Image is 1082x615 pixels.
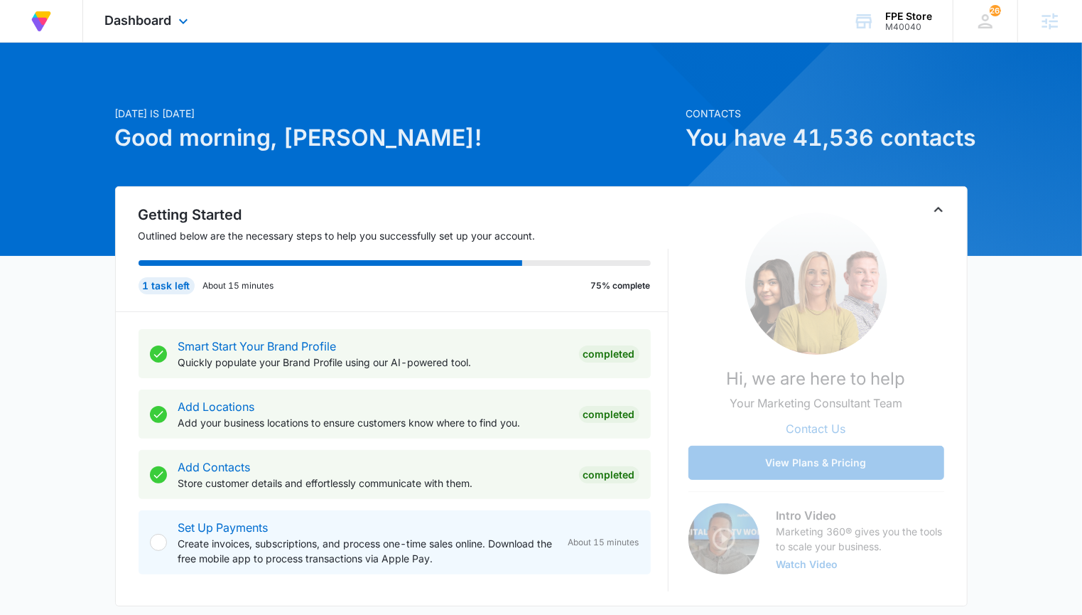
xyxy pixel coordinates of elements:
span: Dashboard [104,13,171,28]
p: Hi, we are here to help [727,366,906,392]
a: Set Up Payments [178,520,269,535]
p: Add your business locations to ensure customers know where to find you. [178,415,568,430]
h3: Intro Video [777,507,944,524]
h1: Good morning, [PERSON_NAME]! [115,121,678,155]
a: Smart Start Your Brand Profile [178,339,337,353]
p: 75% complete [591,279,651,292]
div: 1 task left [139,277,195,294]
span: About 15 minutes [568,536,639,549]
a: Add Contacts [178,460,251,474]
p: Contacts [686,106,968,121]
p: Quickly populate your Brand Profile using our AI-powered tool. [178,355,568,370]
p: Create invoices, subscriptions, and process one-time sales online. Download the free mobile app t... [178,536,557,566]
div: notifications count [990,5,1001,16]
div: Completed [579,406,639,423]
div: account name [885,11,932,22]
img: Intro Video [688,503,759,574]
a: Add Locations [178,400,255,414]
p: [DATE] is [DATE] [115,106,678,121]
button: View Plans & Pricing [688,446,944,480]
p: Marketing 360® gives you the tools to scale your business. [777,524,944,554]
p: Your Marketing Consultant Team [730,395,902,412]
div: Completed [579,346,639,363]
button: Toggle Collapse [930,201,947,218]
button: Watch Video [777,560,838,569]
h1: You have 41,536 contacts [686,121,968,155]
div: Completed [579,466,639,483]
div: account id [885,22,932,32]
p: Store customer details and effortlessly communicate with them. [178,476,568,491]
h2: Getting Started [139,204,669,225]
span: 2638 [990,5,1001,16]
p: Outlined below are the necessary steps to help you successfully set up your account. [139,228,669,243]
button: Contact Us [772,412,860,446]
img: Volusion [28,9,54,34]
p: About 15 minutes [203,279,274,292]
